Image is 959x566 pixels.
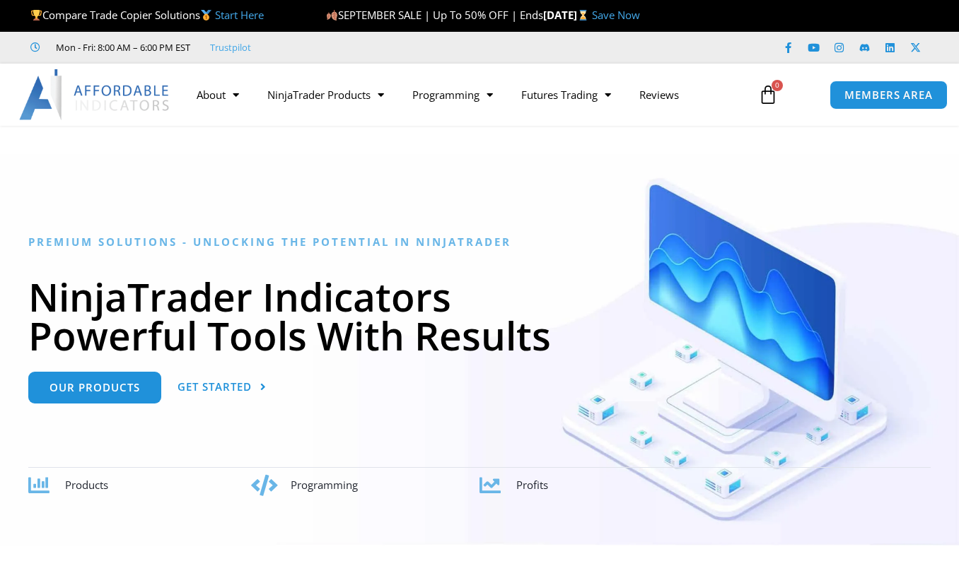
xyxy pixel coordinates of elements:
[516,478,548,492] span: Profits
[737,74,799,115] a: 0
[772,80,783,91] span: 0
[19,69,171,120] img: LogoAI | Affordable Indicators – NinjaTrader
[210,39,251,56] a: Trustpilot
[253,78,398,111] a: NinjaTrader Products
[30,8,264,22] span: Compare Trade Copier Solutions
[327,10,337,20] img: 🍂
[182,78,253,111] a: About
[326,8,543,22] span: SEPTEMBER SALE | Up To 50% OFF | Ends
[182,78,748,111] nav: Menu
[28,372,161,403] a: Our Products
[28,277,931,355] h1: NinjaTrader Indicators Powerful Tools With Results
[625,78,693,111] a: Reviews
[592,8,640,22] a: Save Now
[830,81,948,110] a: MEMBERS AREA
[291,478,358,492] span: Programming
[578,10,588,20] img: ⌛
[543,8,592,22] strong: [DATE]
[31,10,42,20] img: 🏆
[215,8,264,22] a: Start Here
[507,78,625,111] a: Futures Trading
[178,382,252,392] span: Get Started
[844,90,933,100] span: MEMBERS AREA
[178,372,267,403] a: Get Started
[52,39,190,56] span: Mon - Fri: 8:00 AM – 6:00 PM EST
[50,382,140,393] span: Our Products
[201,10,211,20] img: 🥇
[65,478,108,492] span: Products
[398,78,507,111] a: Programming
[28,235,931,249] h6: Premium Solutions - Unlocking the Potential in NinjaTrader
